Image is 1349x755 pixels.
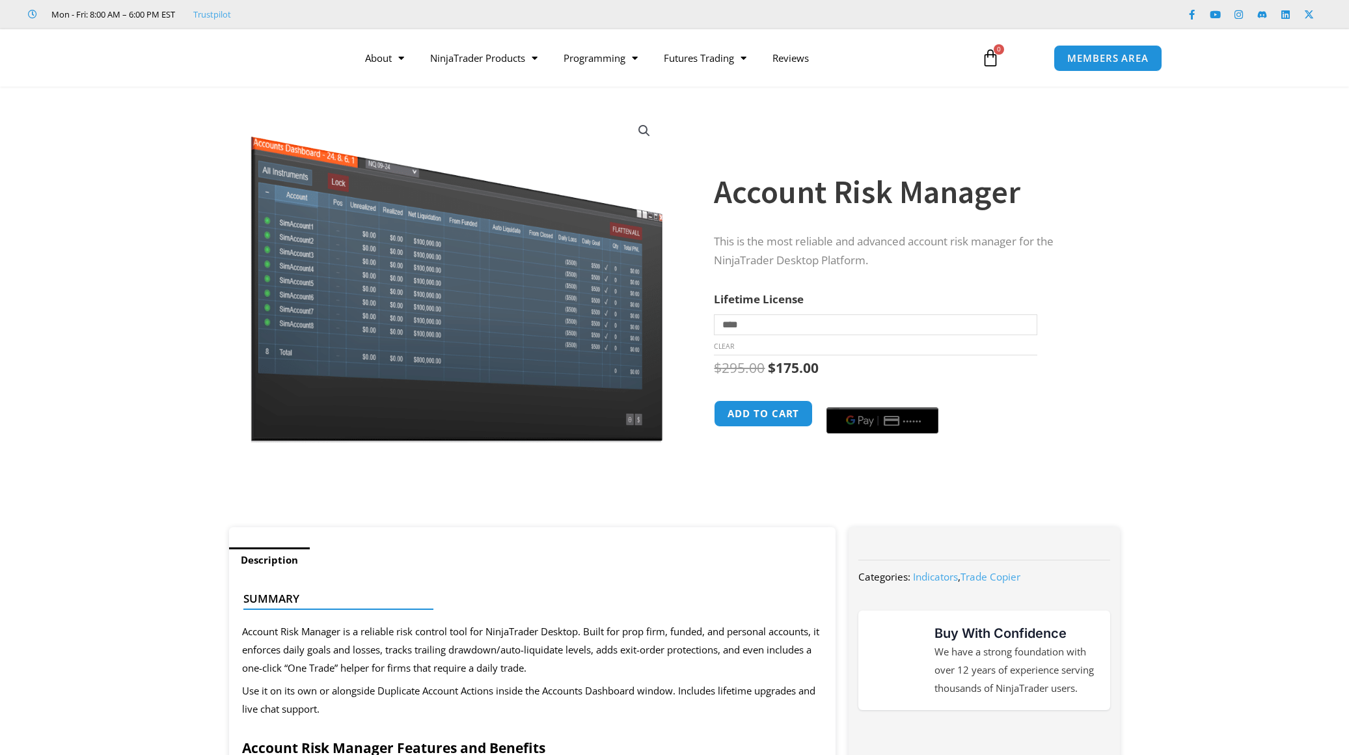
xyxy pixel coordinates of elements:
button: Buy with GPay [826,407,938,433]
a: Futures Trading [651,43,759,73]
span: 0 [994,44,1004,55]
span: Account Risk Manager is a reliable risk control tool for NinjaTrader Desktop. Built for prop firm... [242,625,819,674]
img: mark thumbs good 43913 | Affordable Indicators – NinjaTrader [871,637,918,683]
img: LogoAI | Affordable Indicators – NinjaTrader [187,34,327,81]
h4: Summary [243,592,811,605]
span: MEMBERS AREA [1067,53,1149,63]
nav: Menu [352,43,966,73]
span: $ [768,359,776,377]
p: This is the most reliable and advanced account risk manager for the NinjaTrader Desktop Platform. [714,232,1094,270]
a: Programming [551,43,651,73]
button: Add to cart [714,400,813,427]
a: Clear options [714,342,734,351]
a: Description [229,547,310,573]
a: NinjaTrader Products [417,43,551,73]
h1: Account Risk Manager [714,169,1094,215]
a: 0 [962,39,1019,77]
span: $ [714,359,722,377]
span: Use it on its own or alongside Duplicate Account Actions inside the Accounts Dashboard window. In... [242,684,815,715]
h3: Buy With Confidence [934,624,1097,643]
label: Lifetime License [714,292,804,307]
a: MEMBERS AREA [1054,45,1162,72]
a: Reviews [759,43,822,73]
img: Screenshot 2024-08-26 15462845454 [247,109,666,443]
iframe: Secure payment input frame [824,398,941,400]
a: Trustpilot [193,7,231,22]
bdi: 295.00 [714,359,765,377]
a: About [352,43,417,73]
text: •••••• [904,417,923,426]
span: , [913,570,1020,583]
span: Categories: [858,570,910,583]
span: Mon - Fri: 8:00 AM – 6:00 PM EST [48,7,175,22]
p: We have a strong foundation with over 12 years of experience serving thousands of NinjaTrader users. [934,643,1097,698]
a: View full-screen image gallery [633,119,656,143]
a: Indicators [913,570,958,583]
a: Trade Copier [961,570,1020,583]
bdi: 175.00 [768,359,819,377]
